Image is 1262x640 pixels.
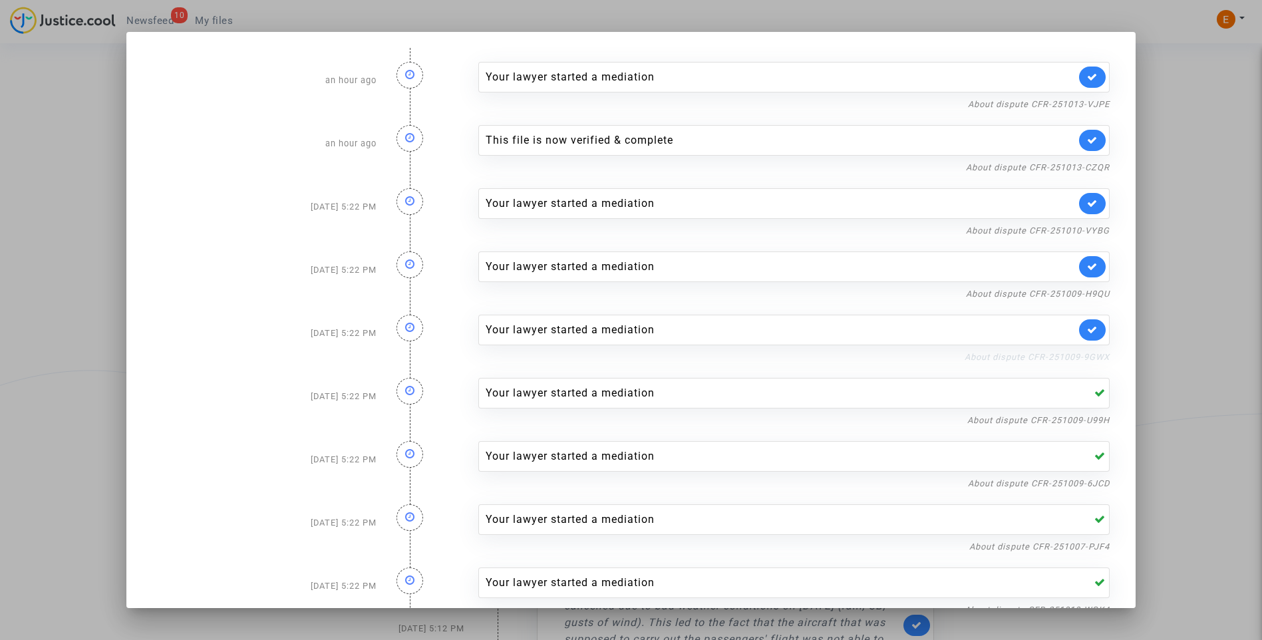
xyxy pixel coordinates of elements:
a: About dispute CFR-251013-CZQR [966,162,1110,172]
div: [DATE] 5:22 PM [142,554,387,617]
div: [DATE] 5:22 PM [142,301,387,365]
div: Your lawyer started a mediation [486,322,1076,338]
div: [DATE] 5:22 PM [142,365,387,428]
a: About dispute CFR-251010-WGK4 [965,605,1110,615]
div: [DATE] 5:22 PM [142,238,387,301]
a: About dispute CFR-251009-U99H [967,415,1110,425]
div: Your lawyer started a mediation [486,385,1076,401]
div: Your lawyer started a mediation [486,448,1076,464]
a: About dispute CFR-251007-PJF4 [969,542,1110,552]
div: Your lawyer started a mediation [486,196,1076,212]
div: Your lawyer started a mediation [486,259,1076,275]
div: This file is now verified & complete [486,132,1076,148]
div: Your lawyer started a mediation [486,575,1076,591]
div: [DATE] 5:22 PM [142,428,387,491]
div: [DATE] 5:22 PM [142,491,387,554]
a: About dispute CFR-251010-VYBG [966,226,1110,236]
div: [DATE] 5:22 PM [142,175,387,238]
a: About dispute CFR-251009-H9QU [966,289,1110,299]
div: Your lawyer started a mediation [486,69,1076,85]
div: an hour ago [142,49,387,112]
a: About dispute CFR-251009-9GWX [965,352,1110,362]
a: About dispute CFR-251013-VJPE [968,99,1110,109]
a: About dispute CFR-251009-6JCD [968,478,1110,488]
div: Your lawyer started a mediation [486,512,1076,528]
div: an hour ago [142,112,387,175]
